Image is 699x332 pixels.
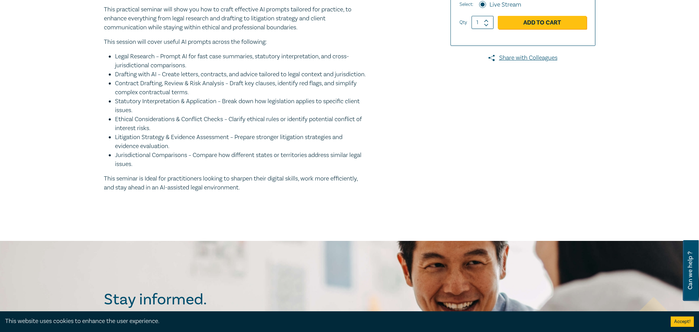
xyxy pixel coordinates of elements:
li: Contract Drafting, Review & Risk Analysis – Draft key clauses, identify red flags, and simplify c... [115,79,366,97]
li: Legal Research – Prompt AI for fast case summaries, statutory interpretation, and cross-jurisdict... [115,52,366,70]
input: 1 [472,16,494,29]
p: This practical seminar will show you how to craft effective AI prompts tailored for practice, to ... [104,5,366,32]
span: Select: [459,1,473,8]
label: Qty [459,19,467,26]
li: Statutory Interpretation & Application – Break down how legislation applies to specific client is... [115,97,366,115]
a: Add to Cart [498,16,586,29]
span: Can we help ? [687,244,693,297]
h2: Stay informed. [104,291,267,309]
li: Drafting with AI – Create letters, contracts, and advice tailored to legal context and jurisdiction. [115,70,366,79]
button: Accept cookies [671,316,694,327]
div: This website uses cookies to enhance the user experience. [5,317,660,326]
li: Ethical Considerations & Conflict Checks – Clarify ethical rules or identify potential conflict o... [115,115,366,133]
p: This session will cover useful AI prompts across the following: [104,38,366,47]
p: This seminar is Ideal for practitioners looking to sharpen their digital skills, work more effici... [104,174,366,192]
li: Litigation Strategy & Evidence Assessment – Prepare stronger litigation strategies and evidence e... [115,133,366,151]
label: Live Stream [489,0,521,9]
a: Share with Colleagues [450,53,595,62]
li: Jurisdictional Comparisons – Compare how different states or territories address similar legal is... [115,151,366,169]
